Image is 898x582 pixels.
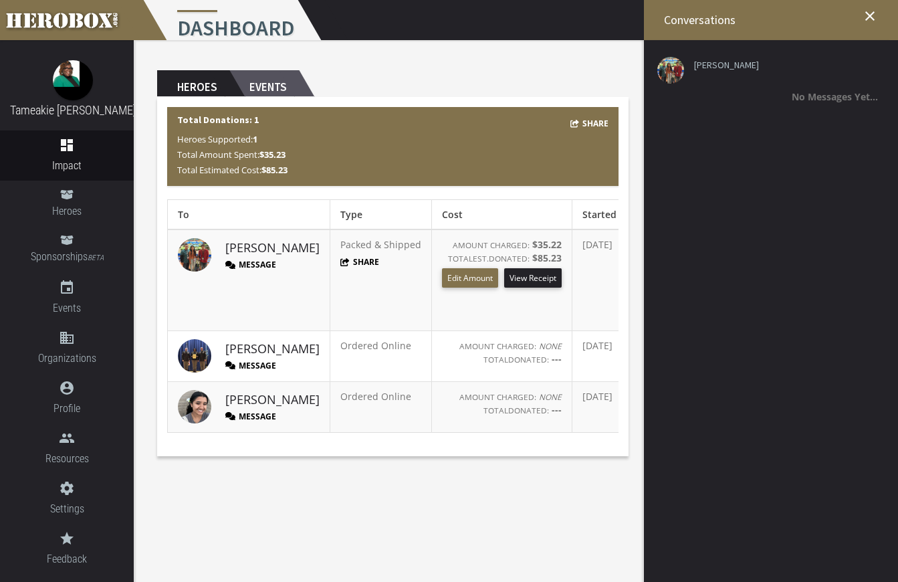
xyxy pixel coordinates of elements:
[177,149,286,161] span: Total Amount Spent:
[178,390,211,423] img: image
[483,354,549,365] small: TOTAL DONATED:
[552,403,562,416] b: ---
[539,391,562,402] small: NONE
[225,391,320,409] a: [PERSON_NAME]
[225,341,320,358] a: [PERSON_NAME]
[330,200,432,230] th: Type
[225,360,276,371] button: Message
[572,381,627,432] td: [DATE]
[167,107,619,186] div: Total Donations: 1
[572,330,627,381] td: [DATE]
[177,164,288,176] span: Total Estimated Cost:
[157,70,229,97] h2: Heroes
[178,238,211,272] img: image
[225,239,320,257] a: [PERSON_NAME]
[177,133,257,145] span: Heroes Supported:
[229,70,299,97] h2: Events
[694,60,868,70] a: [PERSON_NAME]
[459,341,536,351] small: AMOUNT CHARGED:
[88,254,104,262] small: BETA
[862,8,878,24] i: close
[532,252,562,264] b: $85.23
[225,259,276,270] button: Message
[532,238,562,251] b: $35.22
[572,200,627,230] th: Started
[59,137,75,153] i: dashboard
[552,353,562,365] b: ---
[442,268,498,288] button: Edit Amount
[259,149,286,161] b: $35.23
[178,339,211,373] img: image
[340,256,379,268] button: Share
[570,116,609,131] button: Share
[539,341,562,351] small: NONE
[654,50,881,114] li: [PERSON_NAME] No Messages Yet...
[432,200,572,230] th: Cost
[177,114,259,126] b: Total Donations: 1
[453,239,530,250] small: AMOUNT CHARGED:
[792,90,878,103] b: No Messages Yet...
[483,405,549,415] small: TOTAL DONATED:
[53,60,93,100] img: image
[572,229,627,330] td: [DATE]
[448,253,530,264] small: TOTAL DONATED:
[664,12,736,27] span: Conversations
[225,411,276,422] button: Message
[504,268,562,288] a: View Receipt
[168,200,330,230] th: To
[340,238,421,251] span: Packed & Shipped
[459,391,536,402] small: AMOUNT CHARGED:
[340,339,411,352] span: Ordered Online
[253,133,257,145] b: 1
[261,164,288,176] b: $85.23
[10,103,136,117] a: Tameakie [PERSON_NAME]
[473,253,489,264] span: EST.
[340,390,411,403] span: Ordered Online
